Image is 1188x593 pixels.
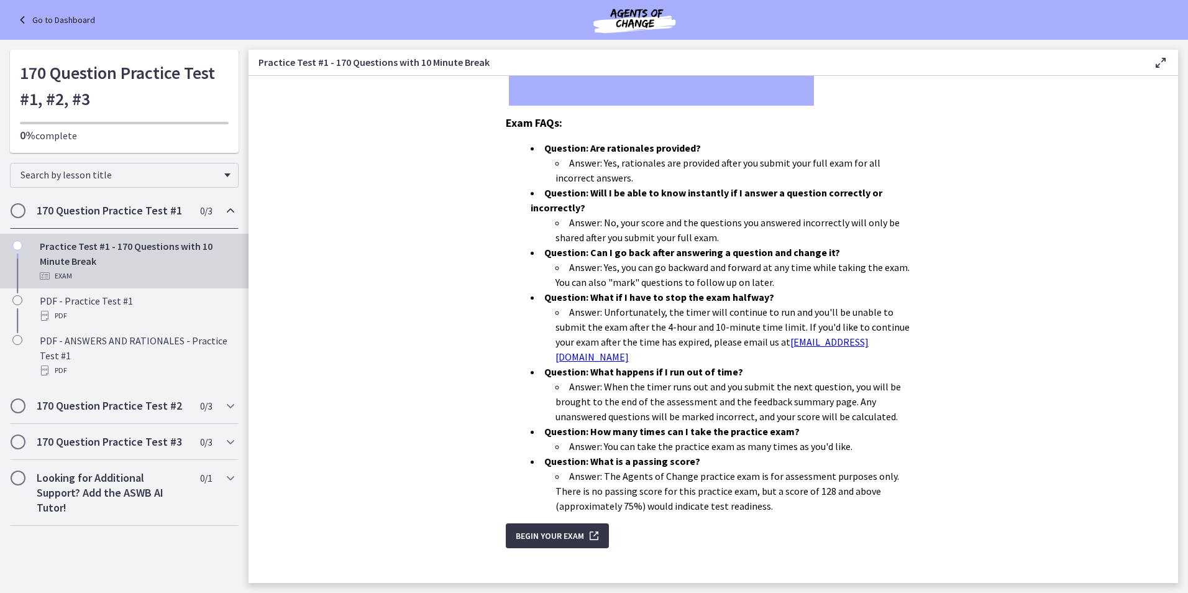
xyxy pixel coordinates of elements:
a: Go to Dashboard [15,12,95,27]
div: PDF [40,308,234,323]
strong: Question: Are rationales provided? [544,142,701,154]
h2: 170 Question Practice Test #3 [37,434,188,449]
img: Agents of Change Social Work Test Prep [560,5,709,35]
span: Search by lesson title [21,168,218,181]
div: Search by lesson title [10,163,239,188]
li: Answer: Yes, you can go backward and forward at any time while taking the exam. You can also "mar... [555,260,921,290]
span: 0 / 1 [200,471,212,485]
button: Begin Your Exam [506,523,609,548]
strong: Question: What if I have to stop the exam halfway? [544,291,774,303]
li: Answer: Unfortunately, the timer will continue to run and you'll be unable to submit the exam aft... [555,305,921,364]
strong: Question: What is a passing score? [544,455,700,467]
span: Begin Your Exam [516,528,584,543]
div: PDF - Practice Test #1 [40,293,234,323]
p: complete [20,128,229,143]
span: 0 / 3 [200,434,212,449]
div: Exam [40,269,234,283]
strong: Question: What happens if I run out of time? [544,365,743,378]
div: Practice Test #1 - 170 Questions with 10 Minute Break [40,239,234,283]
h2: Looking for Additional Support? Add the ASWB AI Tutor! [37,471,188,515]
span: 0 / 3 [200,398,212,413]
div: PDF [40,363,234,378]
li: Answer: You can take the practice exam as many times as you'd like. [555,439,921,454]
li: Answer: Yes, rationales are provided after you submit your full exam for all incorrect answers. [555,155,921,185]
div: PDF - ANSWERS AND RATIONALES - Practice Test #1 [40,333,234,378]
li: Answer: The Agents of Change practice exam is for assessment purposes only. There is no passing s... [555,469,921,513]
h1: 170 Question Practice Test #1, #2, #3 [20,60,229,112]
h3: Practice Test #1 - 170 Questions with 10 Minute Break [258,55,1133,70]
li: Answer: When the timer runs out and you submit the next question, you will be brought to the end ... [555,379,921,424]
span: 0 / 3 [200,203,212,218]
strong: Question: Can I go back after answering a question and change it? [544,246,840,259]
h2: 170 Question Practice Test #1 [37,203,188,218]
strong: Question: Will I be able to know instantly if I answer a question correctly or incorrectly? [531,186,882,214]
span: Exam FAQs: [506,116,562,130]
li: Answer: No, your score and the questions you answered incorrectly will only be shared after you s... [555,215,921,245]
strong: Question: How many times can I take the practice exam? [544,425,800,438]
span: 0% [20,128,35,142]
h2: 170 Question Practice Test #2 [37,398,188,413]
